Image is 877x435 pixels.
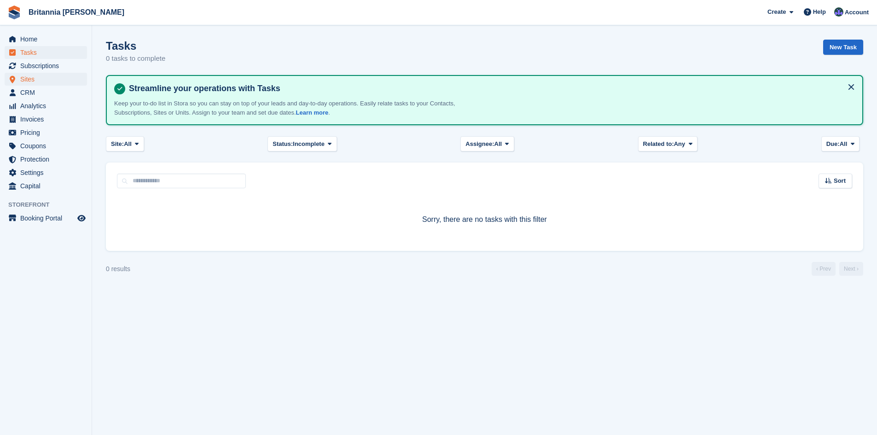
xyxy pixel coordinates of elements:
a: Next [839,262,863,276]
img: Lee Cradock [834,7,843,17]
span: Account [845,8,869,17]
a: Britannia [PERSON_NAME] [25,5,128,20]
span: Capital [20,180,76,192]
a: Preview store [76,213,87,224]
span: Storefront [8,200,92,209]
a: menu [5,166,87,179]
a: menu [5,126,87,139]
span: Protection [20,153,76,166]
span: Assignee: [465,139,494,149]
button: Due: All [821,136,860,151]
span: Tasks [20,46,76,59]
button: Status: Incomplete [267,136,337,151]
span: Analytics [20,99,76,112]
span: CRM [20,86,76,99]
span: Invoices [20,113,76,126]
span: Subscriptions [20,59,76,72]
button: Site: All [106,136,144,151]
a: menu [5,59,87,72]
p: Sorry, there are no tasks with this filter [117,214,852,225]
span: Pricing [20,126,76,139]
button: Assignee: All [460,136,514,151]
span: Any [674,139,685,149]
span: Due: [826,139,840,149]
p: Keep your to-do list in Stora so you can stay on top of your leads and day-to-day operations. Eas... [114,99,459,117]
a: menu [5,73,87,86]
span: Create [767,7,786,17]
a: menu [5,46,87,59]
a: Previous [812,262,836,276]
a: menu [5,33,87,46]
span: Sites [20,73,76,86]
a: Learn more [296,109,329,116]
h4: Streamline your operations with Tasks [125,83,855,94]
p: 0 tasks to complete [106,53,165,64]
span: Site: [111,139,124,149]
a: menu [5,86,87,99]
span: Help [813,7,826,17]
nav: Page [810,262,865,276]
span: Settings [20,166,76,179]
span: Booking Portal [20,212,76,225]
a: menu [5,180,87,192]
div: 0 results [106,264,130,274]
a: New Task [823,40,863,55]
span: Home [20,33,76,46]
a: menu [5,139,87,152]
span: Related to: [643,139,674,149]
img: stora-icon-8386f47178a22dfd0bd8f6a31ec36ba5ce8667c1dd55bd0f319d3a0aa187defe.svg [7,6,21,19]
span: All [840,139,848,149]
a: menu [5,212,87,225]
span: All [124,139,132,149]
span: Coupons [20,139,76,152]
a: menu [5,99,87,112]
h1: Tasks [106,40,165,52]
a: menu [5,153,87,166]
a: menu [5,113,87,126]
span: Sort [834,176,846,186]
button: Related to: Any [638,136,697,151]
span: Status: [273,139,293,149]
span: Incomplete [293,139,325,149]
span: All [494,139,502,149]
